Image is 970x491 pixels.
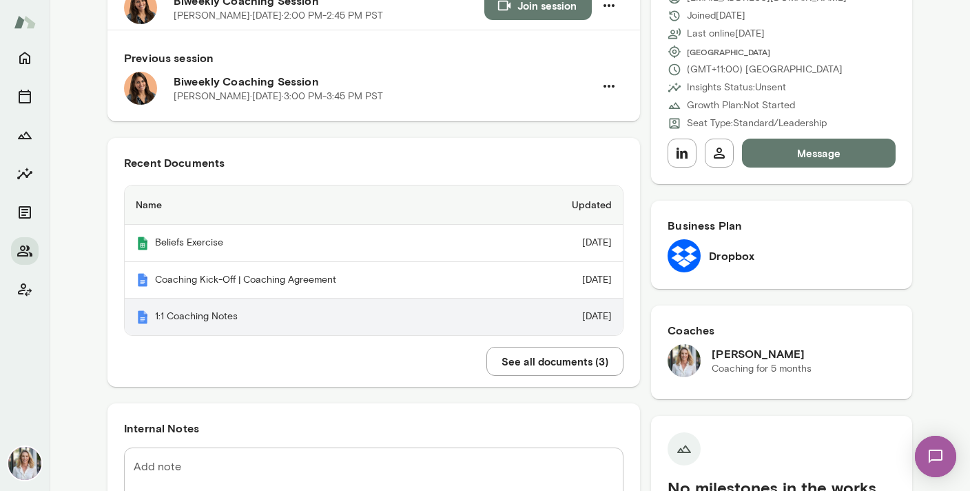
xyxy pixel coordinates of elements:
h6: Previous session [124,50,623,66]
button: Client app [11,276,39,303]
img: Jennifer Palazzo [668,344,701,377]
p: Last online [DATE] [687,27,765,41]
button: See all documents (3) [486,347,623,376]
h6: Business Plan [668,217,896,234]
button: Home [11,44,39,72]
button: Members [11,237,39,265]
h6: Internal Notes [124,420,623,437]
td: [DATE] [515,262,623,299]
button: Message [742,139,896,168]
h6: Coaches [668,322,896,339]
img: Mento [136,273,149,287]
button: Insights [11,160,39,188]
h6: Dropbox [709,248,754,264]
button: Documents [11,199,39,226]
p: [PERSON_NAME] · [DATE] · 2:00 PM-2:45 PM PST [174,9,383,23]
p: Growth Plan: Not Started [687,99,795,112]
img: Mento [136,237,149,250]
p: Seat Type: Standard/Leadership [687,117,827,130]
img: Jennifer Palazzo [8,447,41,480]
img: Mento [14,9,36,35]
p: Insights Status: Unsent [687,81,786,94]
th: Coaching Kick-Off | Coaching Agreement [125,262,515,299]
th: 1:1 Coaching Notes [125,299,515,335]
p: Coaching for 5 months [712,362,812,376]
span: [GEOGRAPHIC_DATA] [687,46,770,57]
p: [PERSON_NAME] · [DATE] · 3:00 PM-3:45 PM PST [174,90,383,103]
p: (GMT+11:00) [GEOGRAPHIC_DATA] [687,63,843,77]
p: Joined [DATE] [687,9,745,23]
img: Mento [136,310,149,324]
button: Sessions [11,83,39,110]
td: [DATE] [515,299,623,335]
h6: Recent Documents [124,154,623,171]
h6: [PERSON_NAME] [712,345,812,362]
h6: Biweekly Coaching Session [174,73,595,90]
button: Growth Plan [11,121,39,149]
td: [DATE] [515,225,623,262]
th: Updated [515,186,623,225]
th: Name [125,186,515,225]
th: Beliefs Exercise [125,225,515,262]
